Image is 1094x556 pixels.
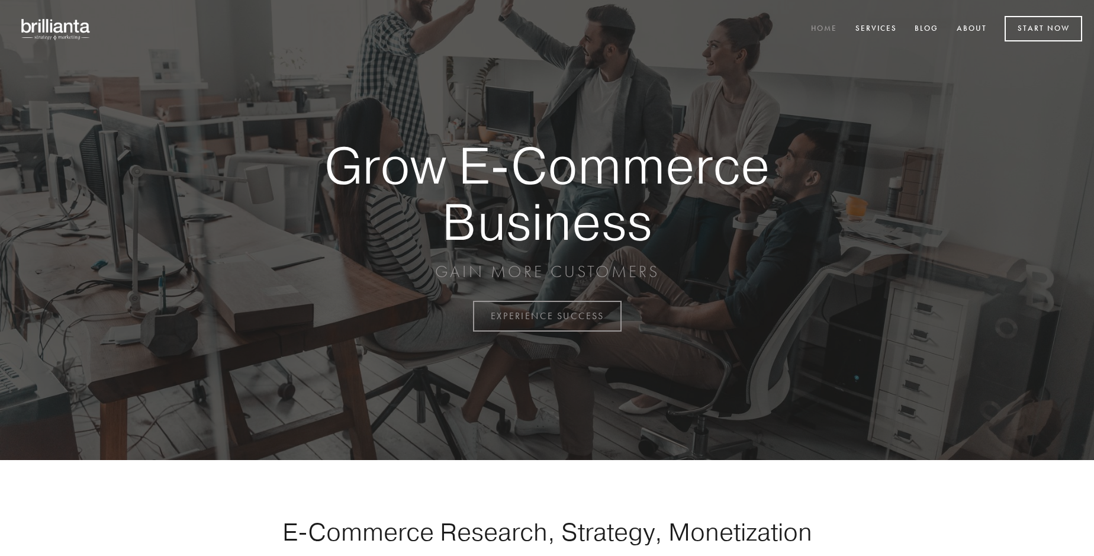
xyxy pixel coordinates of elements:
img: brillianta - research, strategy, marketing [12,12,101,46]
a: EXPERIENCE SUCCESS [473,301,622,332]
a: Start Now [1005,16,1082,41]
p: GAIN MORE CUSTOMERS [283,261,811,282]
a: Home [803,20,845,39]
a: About [949,20,995,39]
a: Blog [907,20,946,39]
a: Services [848,20,905,39]
h1: E-Commerce Research, Strategy, Monetization [245,517,849,547]
strong: Grow E-Commerce Business [283,137,811,249]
